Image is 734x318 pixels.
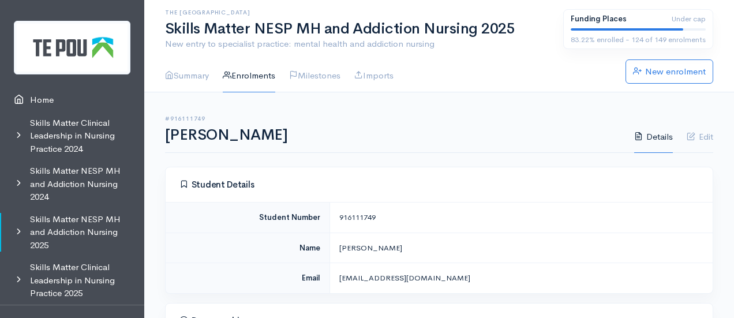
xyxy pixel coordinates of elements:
[687,121,713,154] a: Edit
[354,59,394,92] a: Imports
[179,179,699,190] h4: Student Details
[634,121,673,154] a: Details
[165,38,549,51] p: New entry to specialist practice: mental health and addiction nursing
[166,203,329,233] td: Student Number
[571,34,706,46] div: 83.22% enrolled - 124 of 149 enrolments
[166,233,329,263] td: Name
[672,13,706,25] span: Under cap
[165,21,549,38] h1: Skills Matter NESP MH and Addiction Nursing 2025
[571,14,627,24] b: Funding Places
[14,21,130,74] img: Te Pou
[165,59,209,92] a: Summary
[289,59,340,92] a: Milestones
[165,9,549,16] h6: The [GEOGRAPHIC_DATA]
[339,212,699,223] div: 916111749
[329,263,713,293] td: [EMAIL_ADDRESS][DOMAIN_NAME]
[165,127,620,144] h1: [PERSON_NAME]
[626,59,713,84] a: New enrolment
[166,263,329,293] td: Email
[339,242,699,254] div: [PERSON_NAME]
[165,115,620,122] h6: #916111749
[223,59,275,92] a: Enrolments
